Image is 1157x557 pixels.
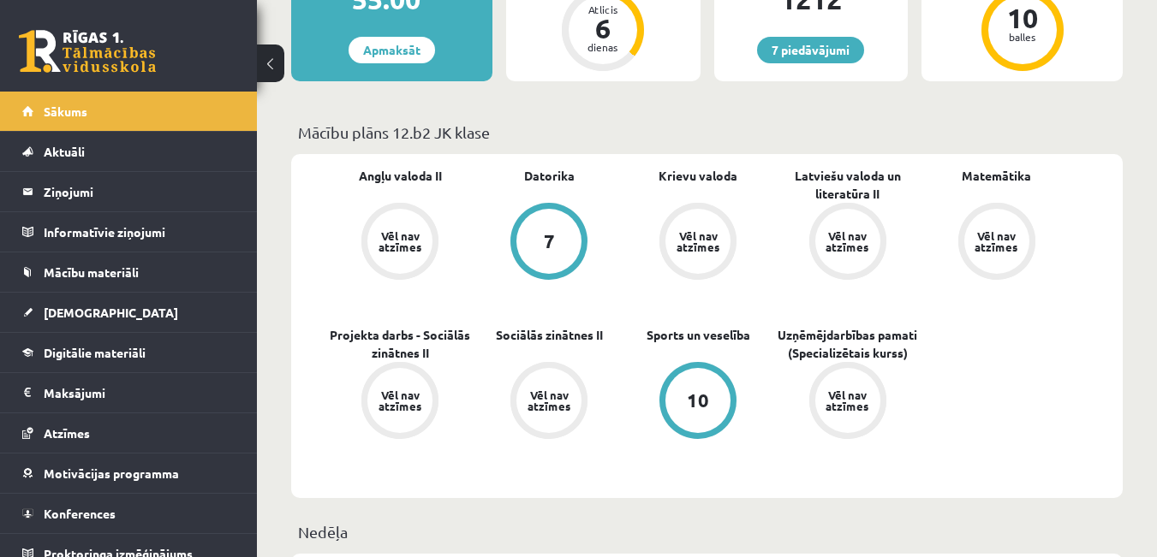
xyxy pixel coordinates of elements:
a: Vēl nav atzīmes [922,203,1071,283]
a: Maksājumi [22,373,236,412]
div: 6 [577,15,629,42]
span: Digitālie materiāli [44,345,146,360]
span: Konferences [44,506,116,521]
div: dienas [577,42,629,52]
span: Mācību materiāli [44,264,139,280]
a: Krievu valoda [659,167,737,185]
a: Aktuāli [22,132,236,171]
a: Sociālās zinātnes II [496,326,603,344]
a: Informatīvie ziņojumi [22,212,236,252]
div: Vēl nav atzīmes [376,230,424,252]
a: Ziņojumi [22,172,236,211]
a: Digitālie materiāli [22,333,236,372]
a: Motivācijas programma [22,453,236,493]
a: Atzīmes [22,413,236,453]
a: Vēl nav atzīmes [623,203,772,283]
a: Matemātika [962,167,1031,185]
legend: Maksājumi [44,373,236,412]
span: Aktuāli [44,144,85,159]
div: 10 [997,4,1048,32]
a: Vēl nav atzīmes [474,362,623,442]
div: Vēl nav atzīmes [674,230,722,252]
span: Atzīmes [44,425,90,441]
div: Vēl nav atzīmes [824,389,872,412]
legend: Ziņojumi [44,172,236,211]
a: Mācību materiāli [22,252,236,292]
a: Apmaksāt [349,37,435,63]
a: Rīgas 1. Tālmācības vidusskola [19,30,156,73]
div: Vēl nav atzīmes [525,389,573,412]
div: balles [997,32,1048,42]
a: Angļu valoda II [359,167,442,185]
p: Nedēļa [298,520,1116,543]
a: Projekta darbs - Sociālās zinātnes II [325,326,474,362]
a: Sports un veselība [647,326,750,344]
span: [DEMOGRAPHIC_DATA] [44,305,178,320]
span: Sākums [44,104,87,119]
p: Mācību plāns 12.b2 JK klase [298,121,1116,144]
div: 10 [687,391,709,410]
a: Sākums [22,92,236,131]
a: 7 [474,203,623,283]
a: Vēl nav atzīmes [773,203,922,283]
a: Latviešu valoda un literatūra II [773,167,922,203]
div: Vēl nav atzīmes [376,389,424,412]
a: [DEMOGRAPHIC_DATA] [22,293,236,332]
div: Vēl nav atzīmes [824,230,872,252]
a: 10 [623,362,772,442]
a: Konferences [22,494,236,533]
a: Datorika [524,167,575,185]
span: Motivācijas programma [44,465,179,481]
div: Atlicis [577,4,629,15]
a: 7 piedāvājumi [757,37,864,63]
div: Vēl nav atzīmes [973,230,1021,252]
a: Vēl nav atzīmes [325,362,474,442]
a: Vēl nav atzīmes [773,362,922,442]
legend: Informatīvie ziņojumi [44,212,236,252]
a: Vēl nav atzīmes [325,203,474,283]
a: Uzņēmējdarbības pamati (Specializētais kurss) [773,326,922,362]
div: 7 [544,232,555,251]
